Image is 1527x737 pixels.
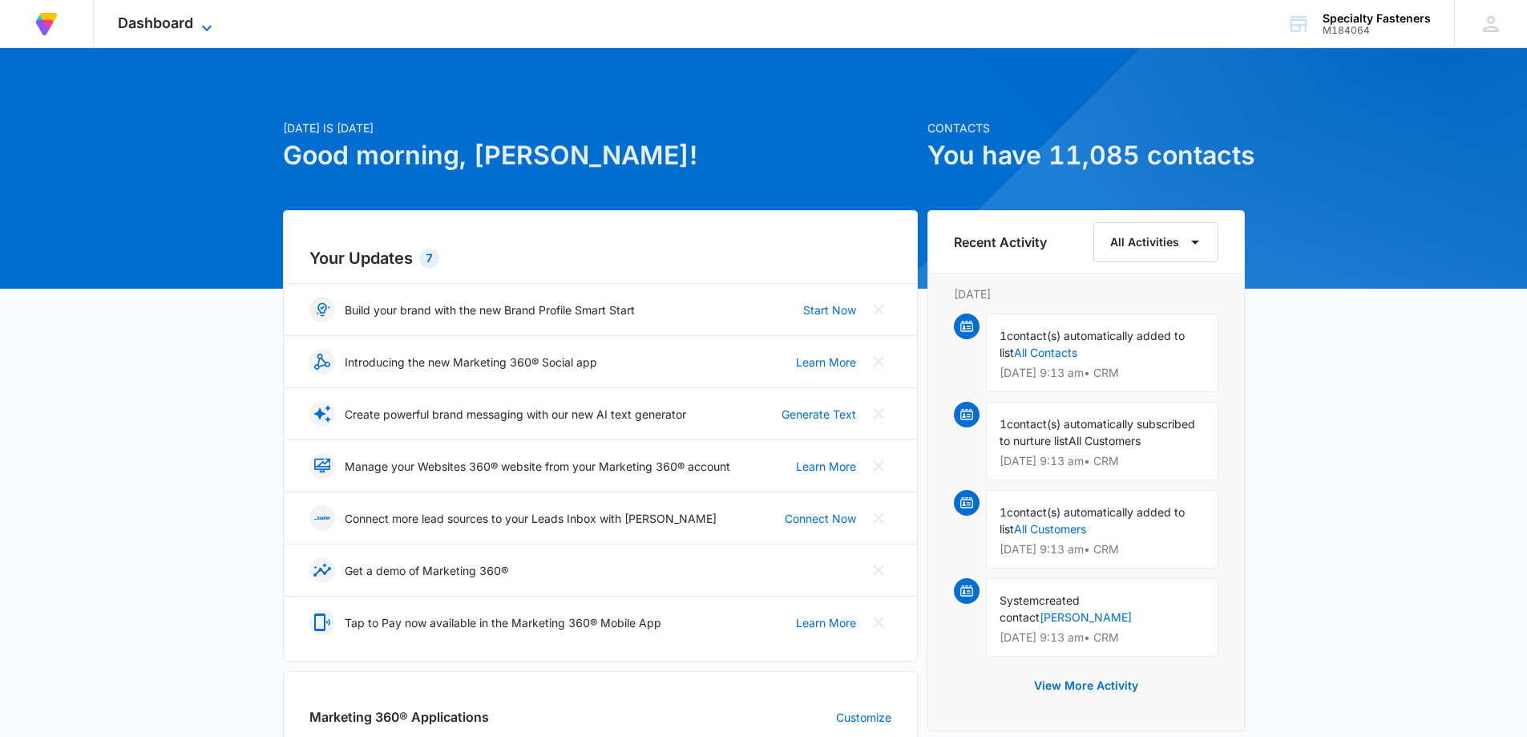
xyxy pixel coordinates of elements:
a: Generate Text [782,406,856,423]
span: All Customers [1068,434,1141,447]
button: Close [866,297,891,322]
a: Start Now [803,302,856,318]
span: 1 [1000,417,1007,431]
span: contact(s) automatically added to list [1000,329,1185,359]
h1: Good morning, [PERSON_NAME]! [283,136,918,175]
h2: Your Updates [309,246,891,270]
img: Volusion [32,10,61,38]
p: Build your brand with the new Brand Profile Smart Start [345,302,635,318]
button: Close [866,609,891,635]
p: Introducing the new Marketing 360® Social app [345,354,597,371]
div: account name [1323,12,1431,25]
a: Learn More [796,614,856,631]
button: All Activities [1093,222,1218,262]
span: contact(s) automatically added to list [1000,505,1185,536]
a: All Customers [1014,522,1086,536]
div: 7 [419,249,439,268]
h1: You have 11,085 contacts [927,136,1245,175]
button: View More Activity [1018,666,1154,705]
p: [DATE] 9:13 am • CRM [1000,456,1205,467]
h2: Marketing 360® Applications [309,707,489,727]
button: Close [866,557,891,583]
p: [DATE] 9:13 am • CRM [1000,367,1205,379]
a: Connect Now [785,510,856,527]
a: Customize [836,709,891,726]
button: Close [866,349,891,375]
p: Connect more lead sources to your Leads Inbox with [PERSON_NAME] [345,510,717,527]
span: 1 [1000,329,1007,342]
span: 1 [1000,505,1007,519]
p: Manage your Websites 360® website from your Marketing 360® account [345,458,730,475]
span: created contact [1000,593,1080,624]
h6: Recent Activity [954,233,1047,252]
p: Get a demo of Marketing 360® [345,562,508,579]
p: Create powerful brand messaging with our new AI text generator [345,406,686,423]
p: [DATE] 9:13 am • CRM [1000,544,1205,555]
span: Dashboard [118,14,193,31]
a: [PERSON_NAME] [1040,610,1132,624]
a: Learn More [796,354,856,371]
button: Close [866,453,891,479]
span: System [1000,593,1039,607]
a: Learn More [796,458,856,475]
p: Tap to Pay now available in the Marketing 360® Mobile App [345,614,661,631]
p: [DATE] [954,285,1218,302]
a: All Contacts [1014,346,1077,359]
p: [DATE] 9:13 am • CRM [1000,632,1205,643]
button: Close [866,505,891,531]
p: [DATE] is [DATE] [283,119,918,136]
p: Contacts [927,119,1245,136]
div: account id [1323,25,1431,36]
span: contact(s) automatically subscribed to nurture list [1000,417,1195,447]
button: Close [866,401,891,427]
